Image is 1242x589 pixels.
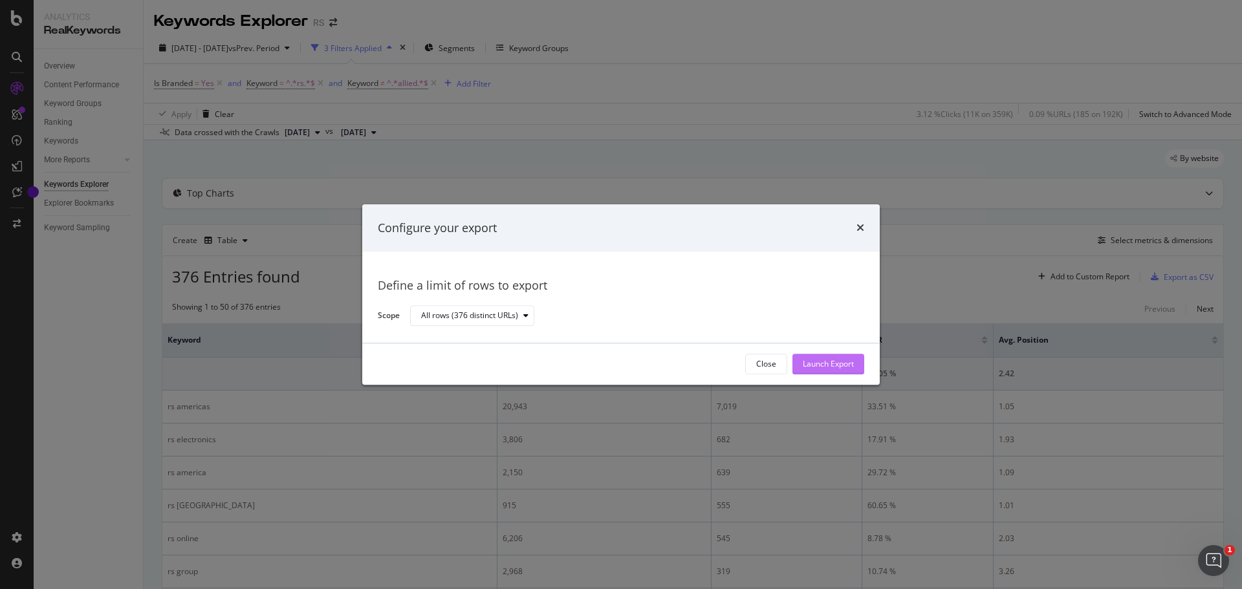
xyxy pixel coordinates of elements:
button: Close [745,354,787,374]
button: Launch Export [792,354,864,374]
div: Configure your export [378,220,497,237]
span: 1 [1225,545,1235,555]
button: All rows (376 distinct URLs) [410,306,534,327]
div: times [856,220,864,237]
div: All rows (376 distinct URLs) [421,312,518,320]
label: Scope [378,310,400,324]
div: Launch Export [803,359,854,370]
div: modal [362,204,880,385]
div: Close [756,359,776,370]
div: Define a limit of rows to export [378,278,864,295]
iframe: Intercom live chat [1198,545,1229,576]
